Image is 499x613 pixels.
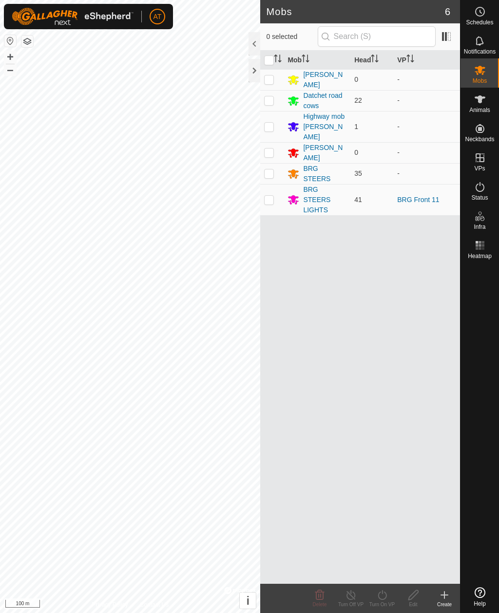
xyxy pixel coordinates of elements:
[274,56,282,64] p-sorticon: Activate to sort
[406,56,414,64] p-sorticon: Activate to sort
[466,19,493,25] span: Schedules
[393,142,460,163] td: -
[4,35,16,47] button: Reset Map
[366,601,398,608] div: Turn On VP
[354,75,358,83] span: 0
[313,602,327,607] span: Delete
[474,166,485,171] span: VPs
[318,26,436,47] input: Search (S)
[303,164,346,184] div: BRG STEERS
[350,51,393,70] th: Head
[393,90,460,111] td: -
[354,196,362,204] span: 41
[397,196,439,204] a: BRG Front 11
[371,56,379,64] p-sorticon: Activate to sort
[474,224,485,230] span: Infra
[21,36,33,47] button: Map Layers
[303,185,346,215] div: BRG STEERS LIGHTS
[393,163,460,184] td: -
[303,91,346,111] div: Datchet road cows
[468,253,492,259] span: Heatmap
[393,51,460,70] th: VP
[303,143,346,163] div: [PERSON_NAME]
[12,8,134,25] img: Gallagher Logo
[92,600,128,609] a: Privacy Policy
[266,32,317,42] span: 0 selected
[354,96,362,104] span: 22
[469,107,490,113] span: Animals
[465,136,494,142] span: Neckbands
[445,4,450,19] span: 6
[393,111,460,142] td: -
[473,78,487,84] span: Mobs
[461,583,499,611] a: Help
[154,12,162,22] span: AT
[240,593,256,609] button: i
[140,600,169,609] a: Contact Us
[303,70,346,90] div: [PERSON_NAME]
[266,6,444,18] h2: Mobs
[247,594,250,607] span: i
[302,56,309,64] p-sorticon: Activate to sort
[303,111,346,142] div: Highway mob [PERSON_NAME]
[393,69,460,90] td: -
[354,169,362,177] span: 35
[335,601,366,608] div: Turn Off VP
[429,601,460,608] div: Create
[4,64,16,75] button: –
[471,195,488,201] span: Status
[474,601,486,607] span: Help
[4,51,16,63] button: +
[354,149,358,156] span: 0
[284,51,350,70] th: Mob
[464,49,496,55] span: Notifications
[398,601,429,608] div: Edit
[354,123,358,130] span: 1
